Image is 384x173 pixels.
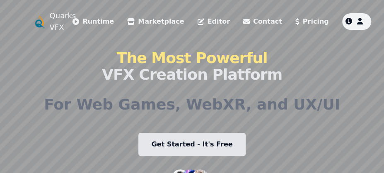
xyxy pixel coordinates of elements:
[243,17,282,27] a: Contact
[50,10,76,33] a: Quarks VFX
[117,49,268,66] span: The Most Powerful
[295,17,329,27] a: Pricing
[102,50,282,83] h1: VFX Creation Platform
[197,17,229,27] a: Editor
[44,96,340,113] h2: For Web Games, WebXR, and UX/UI
[72,17,114,27] a: Runtime
[138,133,246,156] a: Get Started - It's Free
[127,17,184,27] a: Marketplace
